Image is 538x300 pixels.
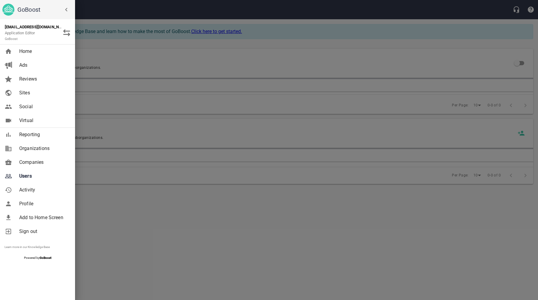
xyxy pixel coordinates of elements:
[59,26,74,40] button: Switch Role
[40,256,51,259] strong: GoBoost
[5,31,35,41] span: Application Editor
[2,4,14,16] img: go_boost_head.png
[19,131,68,138] span: Reporting
[19,62,68,69] span: Ads
[19,228,68,235] span: Sign out
[19,200,68,207] span: Profile
[19,103,68,110] span: Social
[5,245,50,249] a: Learn more in our Knowledge Base
[5,25,68,29] strong: [EMAIL_ADDRESS][DOMAIN_NAME]
[19,173,68,180] span: Users
[19,48,68,55] span: Home
[5,37,18,41] small: GoBoost
[19,186,68,194] span: Activity
[19,214,68,221] span: Add to Home Screen
[24,256,51,259] span: Powered by
[19,159,68,166] span: Companies
[19,89,68,96] span: Sites
[17,5,73,14] h6: GoBoost
[19,75,68,83] span: Reviews
[19,145,68,152] span: Organizations
[19,117,68,124] span: Virtual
